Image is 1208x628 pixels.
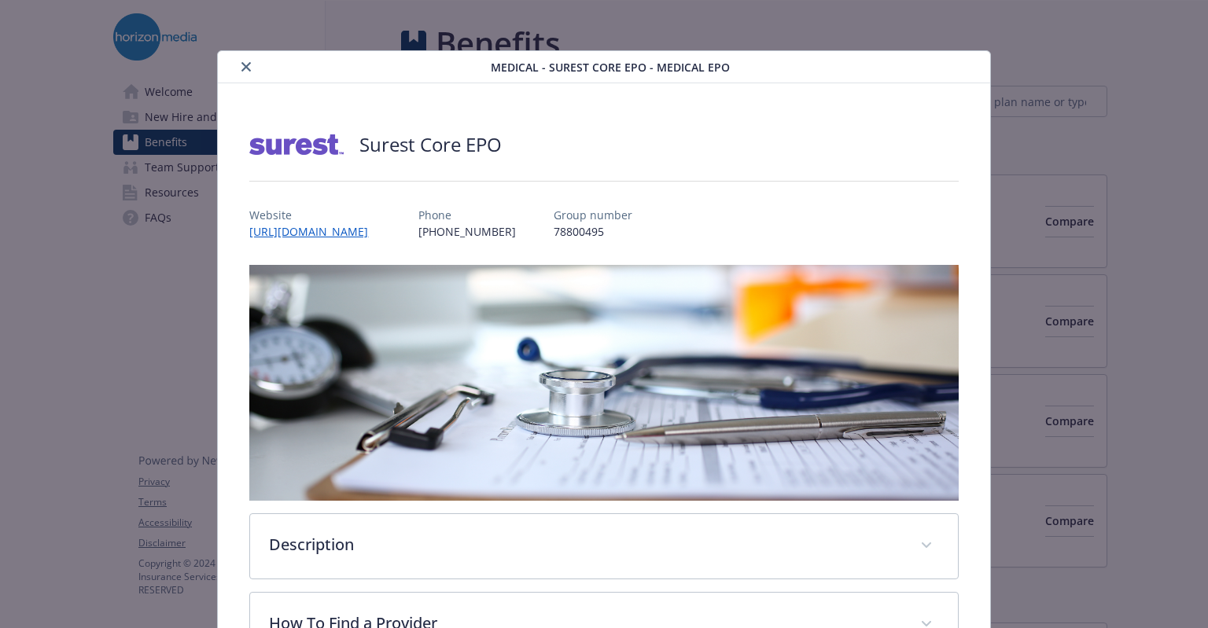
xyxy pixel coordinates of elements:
[249,121,344,168] img: Surest
[249,207,381,223] p: Website
[554,207,632,223] p: Group number
[250,514,957,578] div: Description
[249,224,381,239] a: [URL][DOMAIN_NAME]
[491,59,730,75] span: Medical - Surest Core EPO - Medical EPO
[418,207,516,223] p: Phone
[554,223,632,240] p: 78800495
[237,57,256,76] button: close
[418,223,516,240] p: [PHONE_NUMBER]
[249,265,958,501] img: banner
[269,533,900,556] p: Description
[359,131,502,158] h2: Surest Core EPO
